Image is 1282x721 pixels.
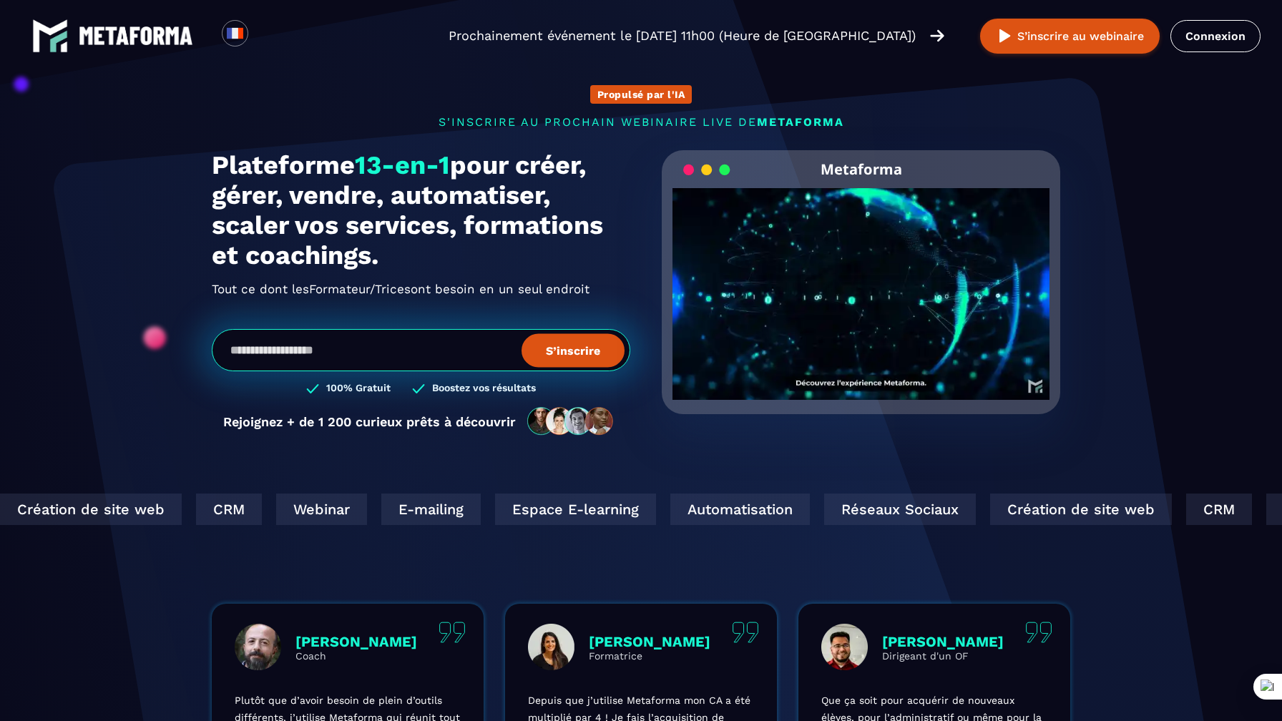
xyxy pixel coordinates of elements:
p: Propulsé par l'IA [597,89,685,100]
h2: Metaforma [821,150,902,188]
img: community-people [523,406,619,436]
button: S’inscrire au webinaire [980,19,1160,54]
img: quote [732,622,759,643]
a: Connexion [1170,20,1261,52]
p: Coach [295,650,417,662]
p: Formatrice [589,650,710,662]
img: profile [235,624,281,670]
p: [PERSON_NAME] [589,633,710,650]
h1: Plateforme pour créer, gérer, vendre, automatiser, scaler vos services, formations et coachings. [212,150,630,270]
div: Search for option [248,20,283,51]
img: checked [412,382,425,396]
span: 13-en-1 [355,150,450,180]
img: quote [1025,622,1052,643]
p: Rejoignez + de 1 200 curieux prêts à découvrir [223,414,516,429]
img: logo [79,26,193,45]
img: checked [306,382,319,396]
div: Espace E-learning [489,494,650,525]
span: METAFORMA [757,115,844,129]
h3: 100% Gratuit [326,382,391,396]
img: play [996,27,1014,45]
div: Automatisation [664,494,803,525]
img: loading [683,163,730,177]
img: profile [528,624,574,670]
button: S’inscrire [522,333,625,367]
img: quote [439,622,466,643]
p: Dirigeant d'un OF [882,650,1004,662]
p: Prochainement événement le [DATE] 11h00 (Heure de [GEOGRAPHIC_DATA]) [449,26,916,46]
video: Your browser does not support the video tag. [672,188,1049,376]
img: profile [821,624,868,670]
div: Webinar [270,494,361,525]
input: Search for option [260,27,271,44]
img: arrow-right [930,28,944,44]
span: Formateur/Trices [309,278,411,300]
h2: Tout ce dont les ont besoin en un seul endroit [212,278,630,300]
div: CRM [1180,494,1246,525]
div: CRM [190,494,255,525]
img: fr [226,24,244,42]
p: [PERSON_NAME] [882,633,1004,650]
img: logo [32,18,68,54]
p: [PERSON_NAME] [295,633,417,650]
h3: Boostez vos résultats [432,382,536,396]
div: Réseaux Sociaux [818,494,969,525]
p: s'inscrire au prochain webinaire live de [212,115,1070,129]
div: E-mailing [375,494,474,525]
div: Création de site web [984,494,1165,525]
